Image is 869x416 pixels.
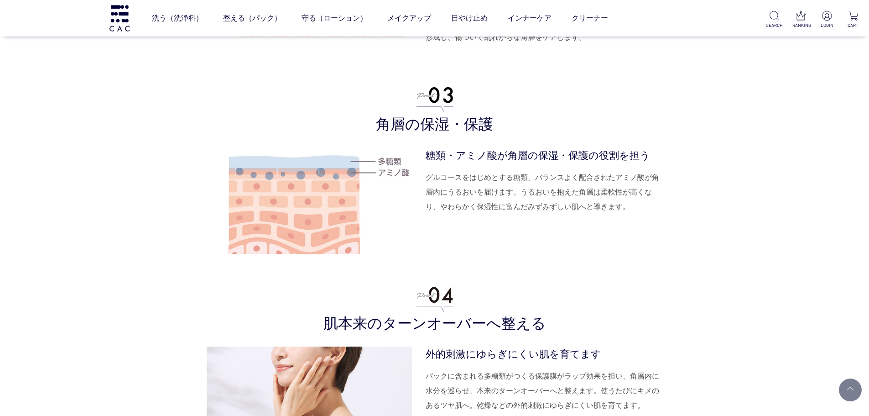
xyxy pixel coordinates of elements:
a: メイクアップ [387,5,431,31]
h3: 角層の保湿・保護 [207,87,663,134]
a: 整える（パック） [223,5,281,31]
dd: グルコースをはじめとする糖類、バランスよく配合されたアミノ酸が角層内にうるおいを届けます。うるおいを抱えた角層は柔軟性が高くなり、やわらかく保湿性に富んだみずみずしい肌へと導きます。 [426,170,663,214]
a: RANKING [792,11,809,29]
img: 角層の保湿・保護イメージ [207,148,412,260]
dt: 糖類・アミノ酸が角層の保湿・保護の役割を担う [426,148,663,163]
a: クリーナー [572,5,608,31]
img: logo_orange.svg [15,15,22,22]
img: tab_domain_overview_orange.svg [31,54,38,61]
p: CART [845,22,862,29]
img: logo [108,5,131,31]
p: RANKING [792,22,809,29]
a: SEARCH [766,11,783,29]
a: 洗う（洗浄料） [152,5,203,31]
div: ドメイン概要 [41,55,76,61]
a: 守る（ローション） [302,5,367,31]
a: インナーケア [508,5,552,31]
p: SEARCH [766,22,783,29]
div: v 4.0.25 [26,15,45,22]
h3: 肌本来のターンオーバーへ整える [207,286,663,333]
a: 日やけ止め [451,5,488,31]
div: ドメイン: [DOMAIN_NAME] [24,24,105,32]
dt: 外的刺激にゆらぎにくい肌を育てます [426,347,663,362]
a: CART [845,11,862,29]
dd: パックに含まれる多糖類がつくる保護膜がラップ効果を担い、角層内に水分を巡らせ、本来のターンオーバーへと整えます。使うたびにキメのあるツヤ肌へ。乾燥などの外的刺激にゆらぎにくい肌を育てます。 [426,369,663,413]
a: LOGIN [818,11,835,29]
img: website_grey.svg [15,24,22,32]
img: tab_keywords_by_traffic_grey.svg [96,54,103,61]
div: キーワード流入 [106,55,147,61]
p: LOGIN [818,22,835,29]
